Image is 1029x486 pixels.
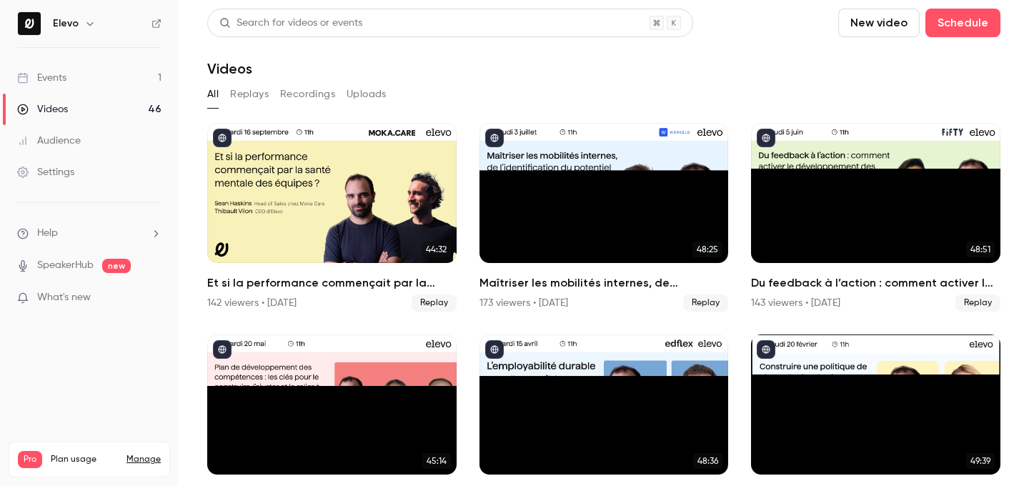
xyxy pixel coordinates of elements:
span: 44:32 [422,242,451,257]
a: SpeakerHub [37,258,94,273]
h2: Du feedback à l’action : comment activer le développement des compétences au quotidien ? [751,274,1000,292]
li: help-dropdown-opener [17,226,161,241]
li: Maîtriser les mobilités internes, de l’identification du potentiel à la prise de poste. [479,123,729,312]
div: 173 viewers • [DATE] [479,296,568,310]
h6: Elevo [53,16,79,31]
span: Plan usage [51,454,118,465]
a: Manage [126,454,161,465]
span: Pro [18,451,42,468]
h1: Videos [207,60,252,77]
div: Audience [17,134,81,148]
button: published [485,340,504,359]
button: Schedule [925,9,1000,37]
div: Settings [17,165,74,179]
span: Replay [955,294,1000,312]
section: Videos [207,9,1000,477]
button: published [213,340,232,359]
button: published [213,129,232,147]
span: 48:25 [692,242,722,257]
button: published [757,340,775,359]
li: Du feedback à l’action : comment activer le développement des compétences au quotidien ? [751,123,1000,312]
span: Replay [683,294,728,312]
div: 142 viewers • [DATE] [207,296,297,310]
button: New video [838,9,920,37]
div: Videos [17,102,68,116]
span: 45:14 [422,453,451,469]
span: What's new [37,290,91,305]
span: 49:39 [966,453,995,469]
div: Search for videos or events [219,16,362,31]
button: Uploads [347,83,387,106]
a: 44:32Et si la performance commençait par la santé mentale des équipes ?142 viewers • [DATE]Replay [207,123,457,312]
button: Replays [230,83,269,106]
div: Events [17,71,66,85]
span: 48:36 [693,453,722,469]
button: published [757,129,775,147]
button: All [207,83,219,106]
a: 48:51Du feedback à l’action : comment activer le développement des compétences au quotidien ?143 ... [751,123,1000,312]
button: published [485,129,504,147]
li: Et si la performance commençait par la santé mentale des équipes ? [207,123,457,312]
h2: Maîtriser les mobilités internes, de l’identification du potentiel à la prise de poste. [479,274,729,292]
span: 48:51 [966,242,995,257]
img: Elevo [18,12,41,35]
button: Recordings [280,83,335,106]
a: 48:25Maîtriser les mobilités internes, de l’identification du potentiel à la prise de poste.173 v... [479,123,729,312]
span: new [102,259,131,273]
h2: Et si la performance commençait par la santé mentale des équipes ? [207,274,457,292]
span: Help [37,226,58,241]
span: Replay [412,294,457,312]
div: 143 viewers • [DATE] [751,296,840,310]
